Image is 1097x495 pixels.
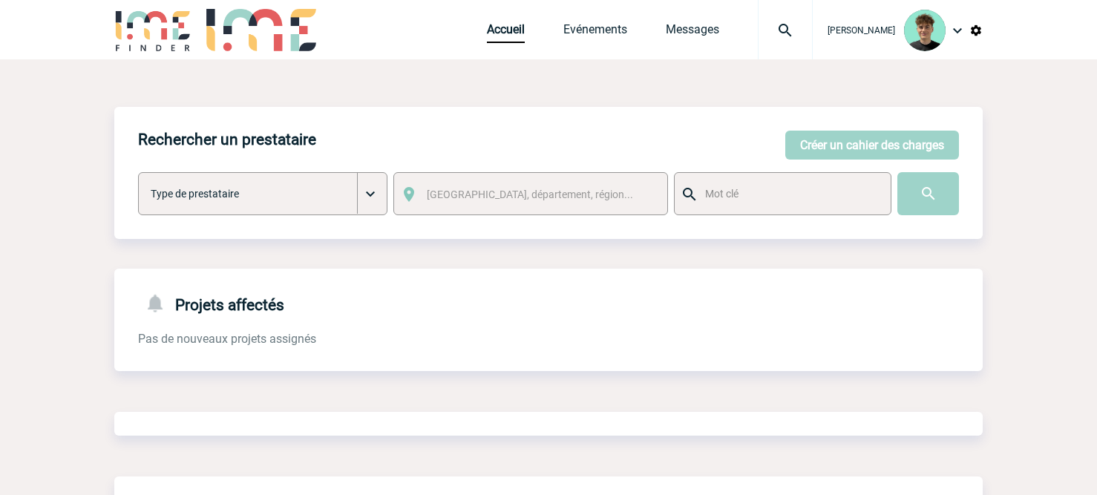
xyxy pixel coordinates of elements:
h4: Projets affectés [138,292,284,314]
span: [GEOGRAPHIC_DATA], département, région... [427,189,633,200]
a: Messages [666,22,719,43]
input: Submit [897,172,959,215]
img: 131612-0.png [904,10,946,51]
input: Mot clé [701,184,877,203]
a: Evénements [563,22,627,43]
img: notifications-24-px-g.png [144,292,175,314]
img: IME-Finder [114,9,191,51]
h4: Rechercher un prestataire [138,131,316,148]
span: [PERSON_NAME] [828,25,895,36]
a: Accueil [487,22,525,43]
span: Pas de nouveaux projets assignés [138,332,316,346]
